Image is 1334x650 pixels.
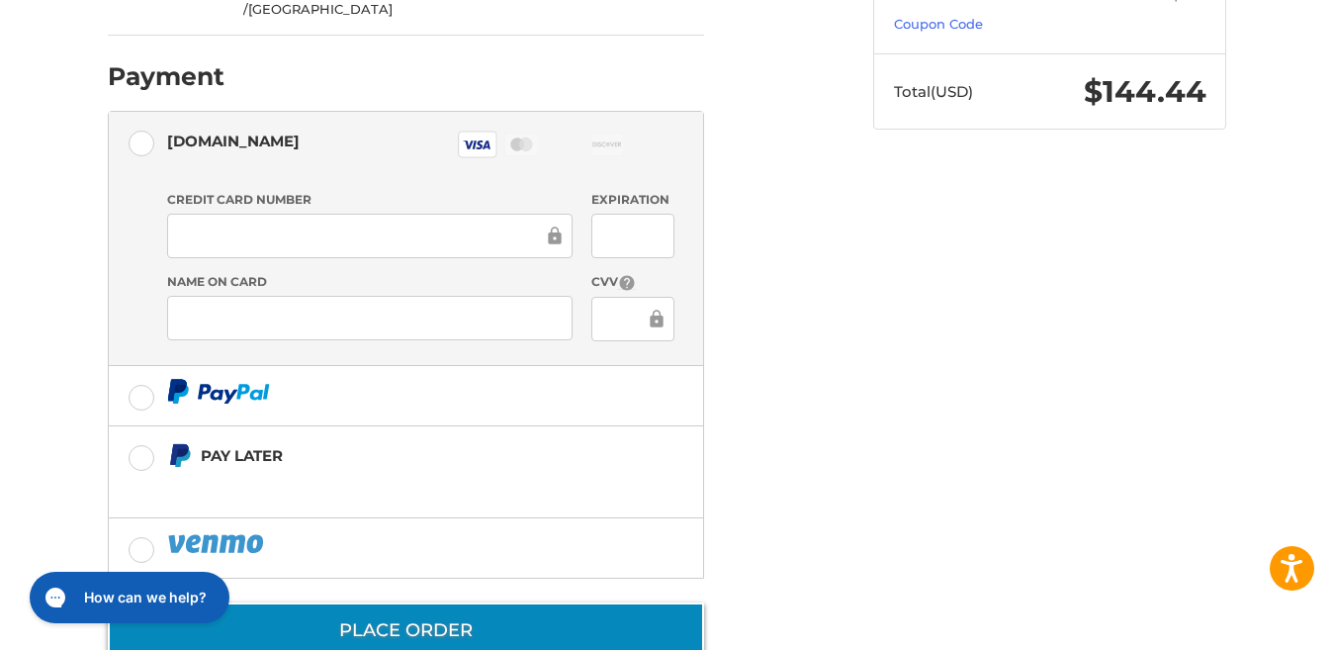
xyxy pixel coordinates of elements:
div: Pay Later [201,439,579,472]
h2: Payment [108,61,224,92]
img: PayPal icon [167,379,270,404]
iframe: Google Customer Reviews [1171,597,1334,650]
label: Credit Card Number [167,191,573,209]
iframe: PayPal Message 1 [167,476,580,494]
span: [GEOGRAPHIC_DATA] [248,1,393,17]
label: Name on Card [167,273,573,291]
span: Total (USD) [894,82,973,101]
label: Expiration [591,191,673,209]
div: [DOMAIN_NAME] [167,125,300,157]
img: PayPal icon [167,531,268,556]
img: Pay Later icon [167,443,192,468]
span: $144.44 [1084,73,1206,110]
a: Coupon Code [894,16,983,32]
label: CVV [591,273,673,292]
iframe: Gorgias live chat messenger [20,565,235,630]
